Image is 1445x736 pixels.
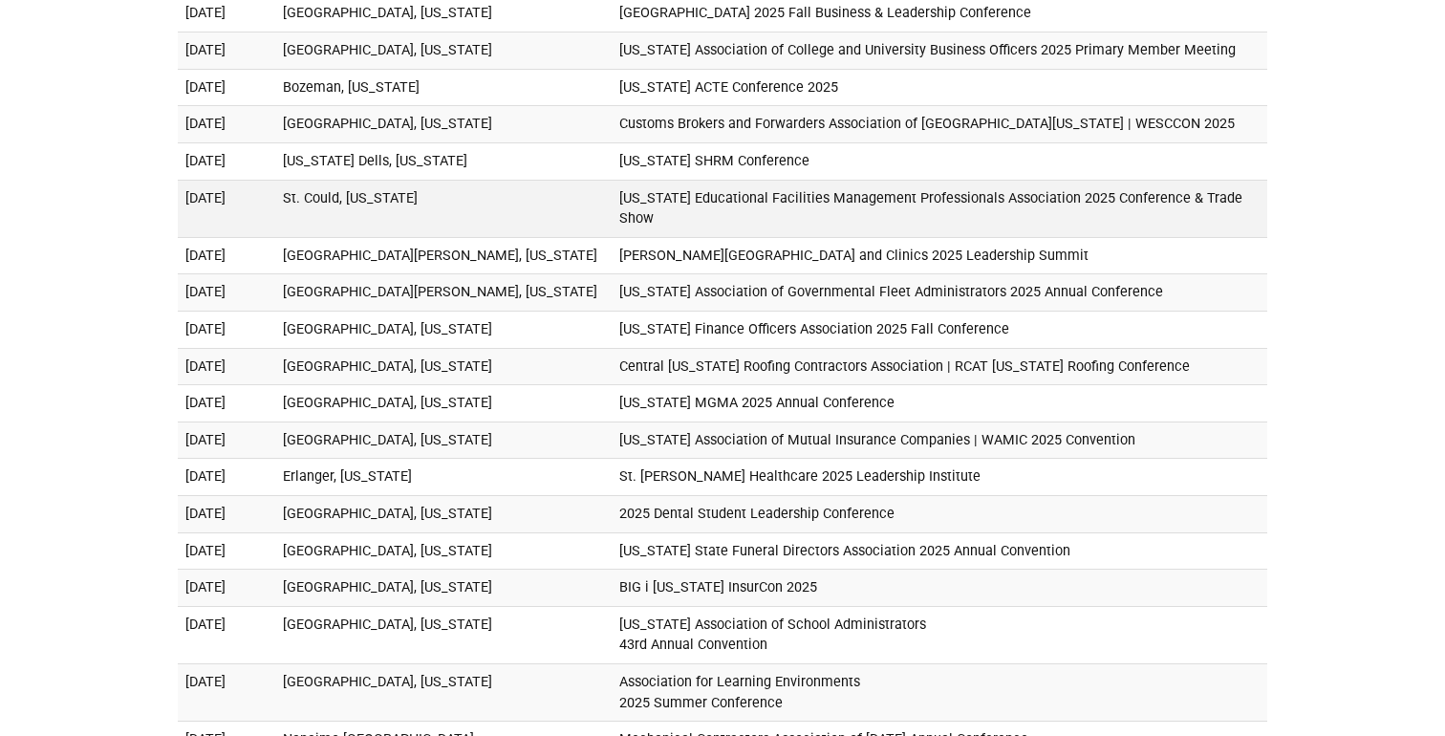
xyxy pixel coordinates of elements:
td: [DATE] [178,459,275,496]
td: [DATE] [178,311,275,348]
td: [DATE] [178,142,275,180]
td: [DATE] [178,496,275,533]
td: [US_STATE] ACTE Conference 2025 [612,69,1267,106]
td: [DATE] [178,664,275,722]
td: [GEOGRAPHIC_DATA], [US_STATE] [275,496,612,533]
td: Erlanger, [US_STATE] [275,459,612,496]
td: [GEOGRAPHIC_DATA][PERSON_NAME], [US_STATE] [275,237,612,274]
td: [GEOGRAPHIC_DATA], [US_STATE] [275,606,612,663]
td: Central [US_STATE] Roofing Contractors Association | RCAT [US_STATE] Roofing Conference [612,348,1267,385]
td: BIG i [US_STATE] InsurCon 2025 [612,570,1267,607]
td: Customs Brokers and Forwarders Association of [GEOGRAPHIC_DATA][US_STATE] | WESCCON 2025 [612,106,1267,143]
td: [US_STATE] Educational Facilities Management Professionals Association 2025 Conference & Trade Show [612,180,1267,237]
td: Association for Learning Environments 2025 Summer Conference [612,664,1267,722]
td: 2025 Dental Student Leadership Conference [612,496,1267,533]
td: [GEOGRAPHIC_DATA], [US_STATE] [275,422,612,459]
td: [GEOGRAPHIC_DATA], [US_STATE] [275,106,612,143]
td: [DATE] [178,180,275,237]
td: [US_STATE] Association of College and University Business Officers 2025 Primary Member Meeting [612,32,1267,70]
td: Bozeman, [US_STATE] [275,69,612,106]
td: [US_STATE] SHRM Conference [612,142,1267,180]
td: [DATE] [178,32,275,70]
td: [DATE] [178,274,275,312]
td: [US_STATE] Association of Mutual Insurance Companies | WAMIC 2025 Convention [612,422,1267,459]
td: [DATE] [178,348,275,385]
td: [US_STATE] Dells, [US_STATE] [275,142,612,180]
td: [DATE] [178,570,275,607]
td: [GEOGRAPHIC_DATA][PERSON_NAME], [US_STATE] [275,274,612,312]
td: [GEOGRAPHIC_DATA], [US_STATE] [275,311,612,348]
td: [GEOGRAPHIC_DATA], [US_STATE] [275,532,612,570]
td: [US_STATE] MGMA 2025 Annual Conference [612,385,1267,422]
td: [DATE] [178,69,275,106]
td: [US_STATE] Finance Officers Association 2025 Fall Conference [612,311,1267,348]
td: St. [PERSON_NAME] Healthcare 2025 Leadership Institute [612,459,1267,496]
td: [DATE] [178,385,275,422]
td: [DATE] [178,422,275,459]
td: [US_STATE] State Funeral Directors Association 2025 Annual Convention [612,532,1267,570]
td: [GEOGRAPHIC_DATA], [US_STATE] [275,664,612,722]
td: [GEOGRAPHIC_DATA], [US_STATE] [275,385,612,422]
td: [DATE] [178,606,275,663]
td: [DATE] [178,532,275,570]
td: [GEOGRAPHIC_DATA], [US_STATE] [275,348,612,385]
td: [DATE] [178,106,275,143]
td: [GEOGRAPHIC_DATA], [US_STATE] [275,32,612,70]
td: [US_STATE] Association of Governmental Fleet Administrators 2025 Annual Conference [612,274,1267,312]
td: [DATE] [178,237,275,274]
td: [PERSON_NAME][GEOGRAPHIC_DATA] and Clinics 2025 Leadership Summit [612,237,1267,274]
td: St. Could, [US_STATE] [275,180,612,237]
td: [GEOGRAPHIC_DATA], [US_STATE] [275,570,612,607]
td: [US_STATE] Association of School Administrators 43rd Annual Convention [612,606,1267,663]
